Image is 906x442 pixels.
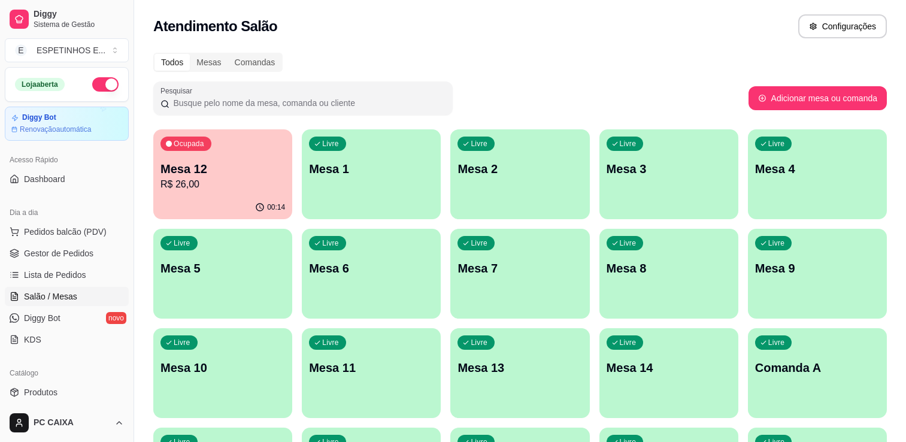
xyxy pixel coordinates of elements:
p: Livre [620,338,637,347]
button: LivreMesa 5 [153,229,292,319]
p: Livre [322,338,339,347]
p: Mesa 10 [160,359,285,376]
a: Diggy BotRenovaçãoautomática [5,107,129,141]
article: Renovação automática [20,125,91,134]
p: Livre [471,338,487,347]
span: Salão / Mesas [24,290,77,302]
p: Livre [322,238,339,248]
p: Livre [620,238,637,248]
button: Pedidos balcão (PDV) [5,222,129,241]
p: Mesa 9 [755,260,880,277]
button: LivreMesa 4 [748,129,887,219]
div: Dia a dia [5,203,129,222]
button: Configurações [798,14,887,38]
span: Lista de Pedidos [24,269,86,281]
button: LivreMesa 6 [302,229,441,319]
p: Livre [471,139,487,149]
a: Dashboard [5,169,129,189]
p: Mesa 5 [160,260,285,277]
button: LivreMesa 3 [599,129,738,219]
a: Gestor de Pedidos [5,244,129,263]
p: Livre [322,139,339,149]
button: LivreMesa 2 [450,129,589,219]
h2: Atendimento Salão [153,17,277,36]
button: Adicionar mesa ou comanda [749,86,887,110]
span: Produtos [24,386,57,398]
p: Mesa 2 [457,161,582,177]
button: LivreMesa 14 [599,328,738,418]
p: Mesa 4 [755,161,880,177]
span: Diggy Bot [24,312,60,324]
p: Livre [768,139,785,149]
p: 00:14 [267,202,285,212]
button: LivreMesa 1 [302,129,441,219]
a: KDS [5,330,129,349]
span: Pedidos balcão (PDV) [24,226,107,238]
button: PC CAIXA [5,408,129,437]
button: OcupadaMesa 12R$ 26,0000:14 [153,129,292,219]
a: Produtos [5,383,129,402]
div: Mesas [190,54,228,71]
div: ESPETINHOS E ... [37,44,105,56]
div: Loja aberta [15,78,65,91]
article: Diggy Bot [22,113,56,122]
button: LivreMesa 13 [450,328,589,418]
button: Alterar Status [92,77,119,92]
p: Livre [174,238,190,248]
p: Mesa 7 [457,260,582,277]
p: Livre [471,238,487,248]
p: Mesa 14 [607,359,731,376]
div: Catálogo [5,364,129,383]
p: Ocupada [174,139,204,149]
button: Select a team [5,38,129,62]
button: LivreMesa 10 [153,328,292,418]
p: Mesa 13 [457,359,582,376]
p: Mesa 6 [309,260,434,277]
div: Acesso Rápido [5,150,129,169]
button: LivreMesa 9 [748,229,887,319]
span: KDS [24,334,41,346]
p: Livre [620,139,637,149]
p: Comanda A [755,359,880,376]
span: E [15,44,27,56]
button: LivreMesa 11 [302,328,441,418]
span: PC CAIXA [34,417,110,428]
p: Mesa 11 [309,359,434,376]
button: LivreComanda A [748,328,887,418]
p: Livre [174,338,190,347]
p: Mesa 12 [160,161,285,177]
p: Livre [768,238,785,248]
div: Todos [154,54,190,71]
a: DiggySistema de Gestão [5,5,129,34]
div: Comandas [228,54,282,71]
p: R$ 26,00 [160,177,285,192]
p: Mesa 8 [607,260,731,277]
p: Livre [768,338,785,347]
span: Dashboard [24,173,65,185]
p: Mesa 1 [309,161,434,177]
a: Diggy Botnovo [5,308,129,328]
span: Sistema de Gestão [34,20,124,29]
p: Mesa 3 [607,161,731,177]
span: Gestor de Pedidos [24,247,93,259]
button: LivreMesa 8 [599,229,738,319]
label: Pesquisar [160,86,196,96]
span: Diggy [34,9,124,20]
a: Lista de Pedidos [5,265,129,284]
input: Pesquisar [169,97,446,109]
a: Salão / Mesas [5,287,129,306]
button: LivreMesa 7 [450,229,589,319]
